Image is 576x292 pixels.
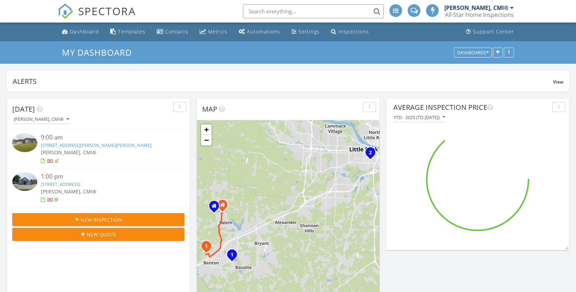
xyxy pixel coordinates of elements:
a: Metrics [197,25,230,38]
i: 1 [205,244,208,249]
a: Inspections [328,25,372,38]
a: Templates [107,25,148,38]
a: Contacts [154,25,191,38]
span: SPECTORA [78,4,136,18]
button: [PERSON_NAME], CMI® [12,115,70,124]
span: Map [202,104,217,114]
div: Inspections [338,28,369,35]
span: [PERSON_NAME], CMI® [41,149,96,156]
button: Dashboards [454,48,492,57]
div: 2018 Center St, Little Rock, AR 72206 [370,152,375,156]
div: Templates [118,28,145,35]
div: Contacts [165,28,188,35]
a: Automations (Advanced) [236,25,283,38]
a: SPECTORA [58,10,136,24]
div: 9:00 am [41,133,170,142]
span: [DATE] [12,104,35,114]
div: 310 Merril Dr, Benton, AR 72015 [232,254,236,259]
div: Settings [299,28,320,35]
a: My Dashboard [62,46,138,58]
div: Average Inspection Price [393,102,550,113]
input: Search everything... [243,4,384,18]
div: Support Center [473,28,514,35]
a: [STREET_ADDRESS] [41,181,80,187]
a: [STREET_ADDRESS][PERSON_NAME][PERSON_NAME] [41,142,151,148]
button: New Quote [12,228,184,241]
span: [PERSON_NAME], CMI® [41,188,96,195]
span: View [553,79,563,85]
div: All-Star Home Inspections [445,11,514,18]
div: [PERSON_NAME], CMI® [14,117,69,122]
div: Metrics [208,28,227,35]
button: YTD - 2025 (to [DATE]) [393,113,445,122]
a: 9:00 am [STREET_ADDRESS][PERSON_NAME][PERSON_NAME] [PERSON_NAME], CMI® [12,133,184,164]
img: 9344498%2Fcover_photos%2FuMAb0cwPHJpXbmFJLS9E%2Fsmall.jpg [12,133,37,152]
div: Dashboard [70,28,99,35]
div: [PERSON_NAME], CMI® [444,4,508,11]
img: 9336035%2Fcover_photos%2FQbeVmtgkvoqfNXbEhigs%2Fsmall.jpg [12,172,37,191]
a: Settings [289,25,323,38]
div: 1115 Samples Road, Benton AR 72019 [223,205,227,209]
button: New Inspection [12,213,184,226]
div: Automations [247,28,280,35]
span: New Inspection [81,216,122,223]
i: 1 [231,253,233,257]
a: Zoom in [201,124,212,135]
a: Support Center [463,25,517,38]
a: Dashboard [59,25,102,38]
a: 1:00 pm [STREET_ADDRESS] [PERSON_NAME], CMI® [12,172,184,204]
div: YTD - 2025 (to [DATE]) [394,115,445,120]
img: The Best Home Inspection Software - Spectora [58,4,73,19]
i: 2 [369,150,372,155]
div: 1:00 pm [41,172,170,181]
div: Alerts [13,76,553,86]
span: New Quote [87,231,116,238]
div: Dashboards [457,50,489,55]
a: Zoom out [201,135,212,145]
div: 1603 McCurdy, Benton, AR 72019 [206,246,211,250]
div: 109 Resolute Cove , Benton AR 72019 [214,206,218,210]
